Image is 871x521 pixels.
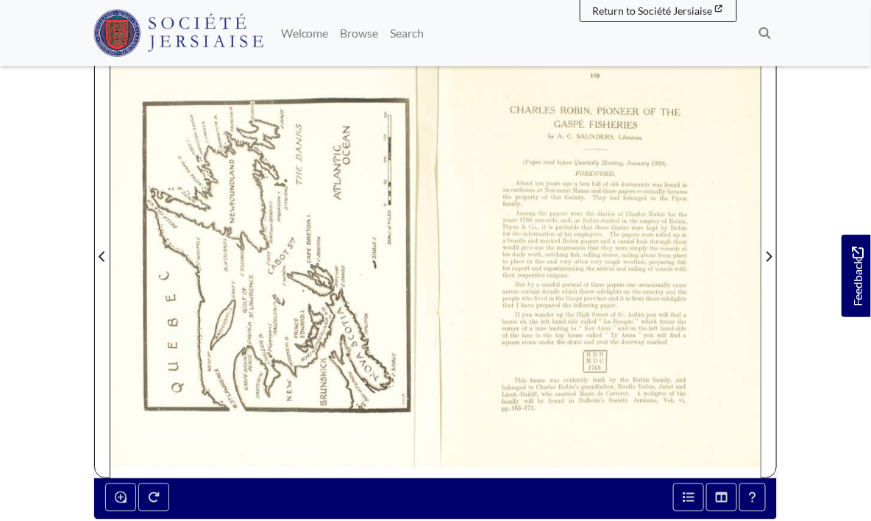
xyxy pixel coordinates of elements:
[385,18,430,48] a: Search
[592,4,712,17] span: Return to Société Jersiaise
[94,18,110,478] button: Previous Page
[842,235,871,317] a: Would you like to provide feedback?
[275,18,335,48] a: Welcome
[706,483,737,511] button: Thumbnails
[335,18,385,48] a: Browse
[849,247,867,306] span: Feedback
[105,483,136,511] button: Enable or disable loupe tool (Alt+L)
[673,483,704,511] button: Open metadata window
[93,6,263,60] a: Société Jersiaise logo
[138,483,169,511] button: Rotate the book
[739,483,766,511] button: Help
[93,10,263,57] img: Société Jersiaise
[761,18,777,478] button: Next Page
